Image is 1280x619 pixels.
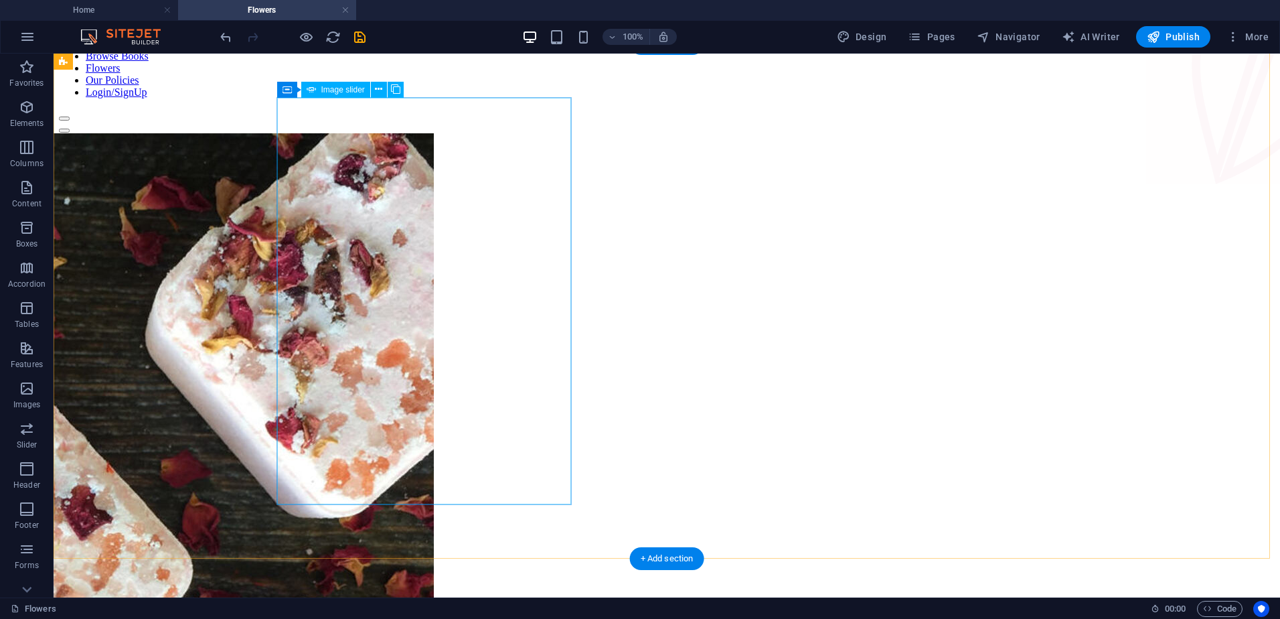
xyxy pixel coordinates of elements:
[325,29,341,45] i: Reload page
[1253,601,1269,617] button: Usercentrics
[1203,601,1236,617] span: Code
[13,480,40,490] p: Header
[1136,26,1210,48] button: Publish
[1174,604,1176,614] span: :
[971,26,1046,48] button: Navigator
[11,359,43,370] p: Features
[630,547,704,570] div: + Add section
[1151,601,1186,617] h6: Session time
[16,238,38,249] p: Boxes
[11,601,56,617] a: Click to cancel selection. Double-click to open Pages
[17,439,37,450] p: Slider
[657,31,669,43] i: On resize automatically adjust zoom level to fit chosen device.
[10,158,44,169] p: Columns
[908,30,955,44] span: Pages
[10,118,44,129] p: Elements
[623,29,644,45] h6: 100%
[12,198,42,209] p: Content
[1226,30,1269,44] span: More
[8,279,46,289] p: Accordion
[1197,601,1243,617] button: Code
[13,399,41,410] p: Images
[603,29,650,45] button: 100%
[837,30,887,44] span: Design
[1062,30,1120,44] span: AI Writer
[218,29,234,45] i: Undo: Change text (Ctrl+Z)
[15,560,39,571] p: Forms
[351,29,368,45] button: save
[1147,30,1200,44] span: Publish
[352,29,368,45] i: Save (Ctrl+S)
[1221,26,1274,48] button: More
[9,78,44,88] p: Favorites
[321,86,365,94] span: Image slider
[77,29,177,45] img: Editor Logo
[325,29,341,45] button: reload
[1165,601,1186,617] span: 00 00
[977,30,1040,44] span: Navigator
[15,520,39,531] p: Footer
[178,3,356,17] h4: Flowers
[15,319,39,330] p: Tables
[831,26,892,48] div: Design (Ctrl+Alt+Y)
[902,26,960,48] button: Pages
[1056,26,1125,48] button: AI Writer
[831,26,892,48] button: Design
[218,29,234,45] button: undo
